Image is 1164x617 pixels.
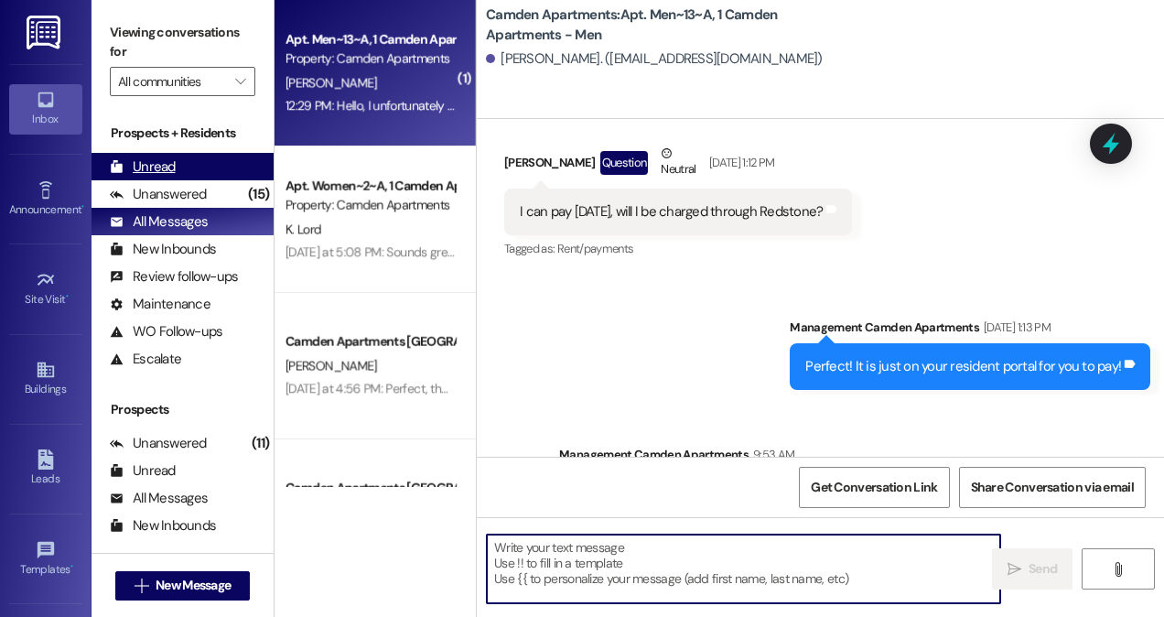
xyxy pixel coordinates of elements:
a: Templates • [9,535,82,584]
span: New Message [156,576,231,595]
i:  [135,579,148,593]
div: Management Camden Apartments [790,318,1150,343]
span: Get Conversation Link [811,478,937,497]
a: Leads [9,444,82,493]
span: K. Lord [286,221,321,237]
button: Send [992,548,1072,590]
div: (15) [243,180,274,209]
i:  [1008,562,1021,577]
span: • [81,200,84,213]
b: Camden Apartments: Apt. Men~13~A, 1 Camden Apartments - Men [486,5,852,45]
button: Share Conversation via email [959,467,1146,508]
button: New Message [115,571,251,601]
div: (11) [247,429,274,458]
div: [DATE] at 5:08 PM: Sounds great! Thank you so much! [286,244,570,260]
a: Site Visit • [9,265,82,314]
div: New Inbounds [110,240,216,259]
div: Unanswered [110,434,207,453]
div: Camden Apartments [GEOGRAPHIC_DATA] [286,332,455,352]
div: All Messages [110,212,208,232]
div: [DATE] 1:13 PM [979,318,1051,337]
div: All Messages [110,489,208,508]
span: Share Conversation via email [971,478,1134,497]
div: [DATE] at 4:56 PM: Perfect, thank you so much! [286,380,534,396]
span: [PERSON_NAME] [286,357,377,373]
span: Send [1029,559,1057,579]
div: Prospects [92,400,274,419]
div: Management Camden Apartments [559,445,1150,471]
div: Prospects + Residents [92,124,274,143]
input: All communities [118,67,226,96]
div: I can pay [DATE], will I be charged through Redstone? [520,202,823,222]
i:  [235,74,245,89]
div: [DATE] 1:12 PM [705,153,775,172]
div: Property: Camden Apartments [286,49,455,69]
div: Property: Camden Apartments [286,196,455,215]
div: Neutral [657,144,699,182]
span: • [70,560,73,573]
img: ResiDesk Logo [27,16,64,49]
div: Unanswered [110,185,207,204]
div: Maintenance [110,295,210,314]
button: Get Conversation Link [799,467,949,508]
div: Escalate [110,350,181,369]
div: Review follow-ups [110,267,238,287]
div: Unread [110,157,176,177]
div: Apt. Men~13~A, 1 Camden Apartments - Men [286,30,455,49]
a: Buildings [9,354,82,404]
div: 9:53 AM [749,445,794,464]
div: Tagged as: [504,235,852,262]
div: Unread [110,461,176,481]
div: WO Follow-ups [110,322,222,341]
div: [PERSON_NAME] [504,144,852,189]
i:  [1111,562,1125,577]
label: Viewing conversations for [110,18,255,67]
span: • [66,290,69,303]
span: Rent/payments [557,241,634,256]
div: Camden Apartments [GEOGRAPHIC_DATA] [286,479,455,498]
div: Apt. Women~2~A, 1 Camden Apartments - Women [286,177,455,196]
div: Perfect! It is just on your resident portal for you to pay! [805,357,1121,376]
a: Inbox [9,84,82,134]
div: Question [600,151,649,174]
div: [PERSON_NAME]. ([EMAIL_ADDRESS][DOMAIN_NAME]) [486,49,823,69]
div: New Inbounds [110,516,216,536]
span: [PERSON_NAME] [286,74,377,91]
